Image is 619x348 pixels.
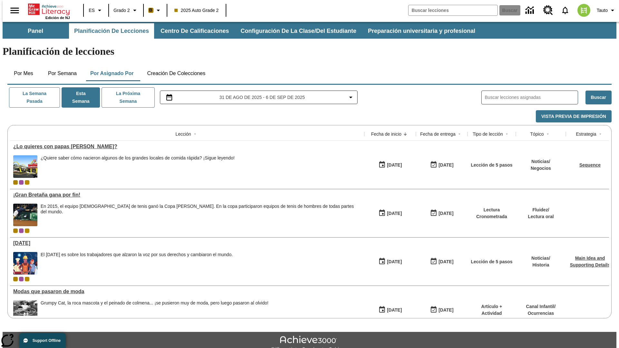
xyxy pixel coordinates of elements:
[25,180,29,185] div: New 2025 class
[25,277,29,281] div: New 2025 class
[163,93,355,101] button: Seleccione el intervalo de fechas opción del menú
[146,5,165,16] button: Boost El color de la clase es anaranjado claro. Cambiar el color de la clase.
[41,300,269,306] div: Grumpy Cat, la roca mascota y el peinado de colmena... ¡se pusieron muy de moda, pero luego pasar...
[13,277,18,281] div: Clase actual
[13,228,18,233] span: Clase actual
[3,23,481,39] div: Subbarra de navegación
[408,5,497,15] input: Buscar campo
[544,130,552,138] button: Sort
[13,300,37,323] img: foto en blanco y negro de una chica haciendo girar unos hula-hulas en la década de 1950
[438,161,453,169] div: [DATE]
[570,256,610,267] a: Main Idea and Supporting Details
[522,2,539,19] a: Centro de información
[530,131,544,137] div: Tópico
[576,131,596,137] div: Estrategia
[28,3,70,16] a: Portada
[13,192,361,198] div: ¡Gran Bretaña gana por fin!
[13,240,361,246] div: Día del Trabajo
[557,2,574,19] a: Notificaciones
[585,91,612,104] button: Buscar
[33,338,61,343] span: Support Offline
[191,130,199,138] button: Sort
[3,23,68,39] button: Panel
[13,192,361,198] a: ¡Gran Bretaña gana por fin!, Lecciones
[596,130,604,138] button: Sort
[376,159,404,171] button: 09/04/25: Primer día en que estuvo disponible la lección
[175,131,191,137] div: Lección
[526,303,556,310] p: Canal Infantil /
[438,258,453,266] div: [DATE]
[9,87,60,108] button: La semana pasada
[536,110,612,123] button: Vista previa de impresión
[85,66,139,81] button: Por asignado por
[528,213,554,220] p: Lectura oral
[142,66,211,81] button: Creación de colecciones
[438,209,453,217] div: [DATE]
[13,180,18,185] div: Clase actual
[428,256,456,268] button: 09/07/25: Último día en que podrá accederse la lección
[62,87,100,108] button: Esta semana
[363,23,480,39] button: Preparación universitaria y profesional
[428,304,456,316] button: 06/30/26: Último día en que podrá accederse la lección
[3,22,616,39] div: Subbarra de navegación
[471,207,513,220] p: Lectura Cronometrada
[102,87,154,108] button: La próxima semana
[149,6,152,14] span: B
[13,144,361,150] a: ¿Lo quieres con papas fritas?, Lecciones
[577,4,590,17] img: avatar image
[376,304,404,316] button: 07/19/25: Primer día en que estuvo disponible la lección
[43,66,82,81] button: Por semana
[28,2,70,20] div: Portada
[174,7,219,14] span: 2025 Auto Grade 2
[13,289,361,295] a: Modas que pasaron de moda, Lecciones
[13,155,37,178] img: Uno de los primeros locales de McDonald's, con el icónico letrero rojo y los arcos amarillos.
[387,306,402,314] div: [DATE]
[219,94,305,101] span: 31 de ago de 2025 - 6 de sep de 2025
[438,306,453,314] div: [DATE]
[41,300,269,323] div: Grumpy Cat, la roca mascota y el peinado de colmena... ¡se pusieron muy de moda, pero luego pasar...
[25,228,29,233] span: New 2025 class
[420,131,456,137] div: Fecha de entrega
[503,130,511,138] button: Sort
[13,204,37,226] img: Tenista británico Andy Murray extendiendo todo su cuerpo para alcanzar una pelota durante un part...
[45,16,70,20] span: Edición de NJ
[41,204,361,215] div: En 2015, el equipo [DEMOGRAPHIC_DATA] de tenis ganó la Copa [PERSON_NAME]. En la copa participaro...
[401,130,409,138] button: Sort
[19,333,66,348] button: Support Offline
[471,162,512,169] p: Lección de 5 pasos
[387,209,402,217] div: [DATE]
[41,155,235,161] div: ¿Quiere saber cómo nacieron algunos de los grandes locales de comida rápida? ¡Sigue leyendo!
[5,1,24,20] button: Abrir el menú lateral
[69,23,154,39] button: Planificación de lecciones
[3,45,616,57] h1: Planificación de lecciones
[19,180,24,185] div: OL 2025 Auto Grade 3
[89,7,95,14] span: ES
[531,165,551,172] p: Negocios
[19,277,24,281] div: OL 2025 Auto Grade 3
[13,289,361,295] div: Modas que pasaron de moda
[371,131,401,137] div: Fecha de inicio
[41,252,233,275] div: El Día del Trabajo es sobre los trabajadores que alzaron la voz por sus derechos y cambiaron el m...
[113,7,130,14] span: Grado 2
[531,262,550,268] p: Historia
[473,131,503,137] div: Tipo de lección
[347,93,355,101] svg: Collapse Date Range Filter
[456,130,463,138] button: Sort
[579,162,601,168] a: Sequence
[471,303,513,317] p: Artículo + Actividad
[13,252,37,275] img: una pancarta con fondo azul muestra la ilustración de una fila de diferentes hombres y mujeres co...
[19,228,24,233] div: OL 2025 Auto Grade 3
[428,159,456,171] button: 09/04/25: Último día en que podrá accederse la lección
[531,158,551,165] p: Noticias /
[428,207,456,219] button: 09/07/25: Último día en que podrá accederse la lección
[13,240,361,246] a: Día del Trabajo, Lecciones
[235,23,361,39] button: Configuración de la clase/del estudiante
[597,7,608,14] span: Tauto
